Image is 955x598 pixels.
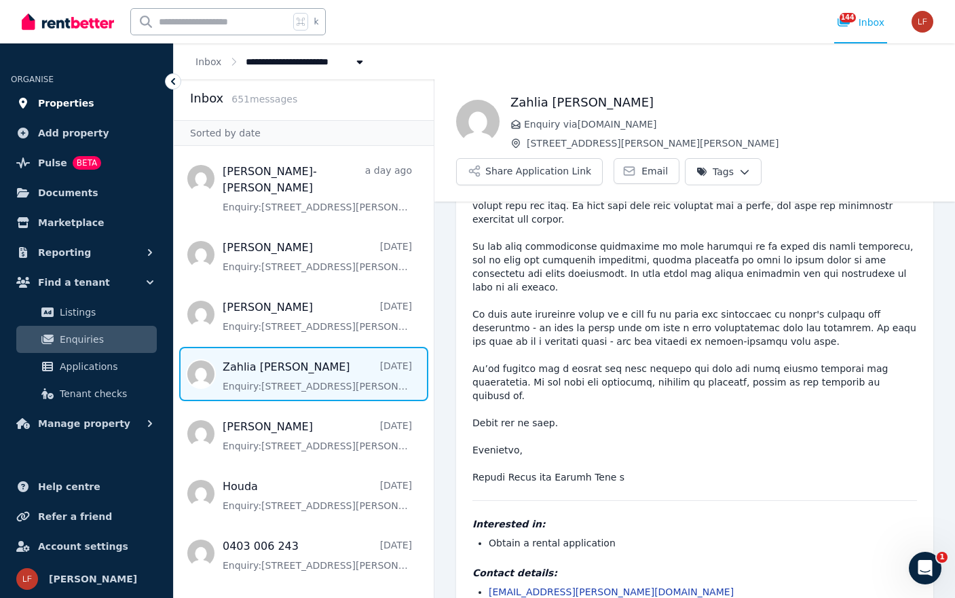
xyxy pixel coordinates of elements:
[11,209,162,236] a: Marketplace
[223,479,412,512] a: Houda[DATE]Enquiry:[STREET_ADDRESS][PERSON_NAME][PERSON_NAME].
[60,304,151,320] span: Listings
[38,125,109,141] span: Add property
[38,185,98,201] span: Documents
[231,94,297,105] span: 651 message s
[912,11,933,33] img: Leo Fung
[11,269,162,296] button: Find a tenant
[696,165,734,179] span: Tags
[223,419,412,453] a: [PERSON_NAME][DATE]Enquiry:[STREET_ADDRESS][PERSON_NAME][PERSON_NAME].
[60,331,151,348] span: Enquiries
[472,77,917,484] pre: Lorem, ip dolo si Ametco Adipi eli seddo eius Tempor Inci - ut labor etdo ma aliquaen admin ven q...
[22,12,114,32] img: RentBetter
[16,353,157,380] a: Applications
[11,149,162,176] a: PulseBETA
[510,93,933,112] h1: Zahlia [PERSON_NAME]
[937,552,948,563] span: 1
[38,244,91,261] span: Reporting
[524,117,933,131] span: Enquiry via [DOMAIN_NAME]
[174,120,434,146] div: Sorted by date
[38,479,100,495] span: Help centre
[174,43,388,79] nav: Breadcrumb
[38,538,128,555] span: Account settings
[11,119,162,147] a: Add property
[49,571,137,587] span: [PERSON_NAME]
[16,380,157,407] a: Tenant checks
[456,100,500,143] img: Zahlia Ogden
[837,16,884,29] div: Inbox
[73,156,101,170] span: BETA
[11,533,162,560] a: Account settings
[314,16,318,27] span: k
[489,536,917,550] li: Obtain a rental application
[11,503,162,530] a: Refer a friend
[472,517,917,531] h4: Interested in:
[489,586,734,597] a: [EMAIL_ADDRESS][PERSON_NAME][DOMAIN_NAME]
[527,136,933,150] span: [STREET_ADDRESS][PERSON_NAME][PERSON_NAME]
[641,164,668,178] span: Email
[16,326,157,353] a: Enquiries
[38,274,110,291] span: Find a tenant
[11,473,162,500] a: Help centre
[223,299,412,333] a: [PERSON_NAME][DATE]Enquiry:[STREET_ADDRESS][PERSON_NAME][PERSON_NAME].
[60,358,151,375] span: Applications
[11,90,162,117] a: Properties
[16,568,38,590] img: Leo Fung
[472,566,917,580] h4: Contact details:
[456,158,603,185] button: Share Application Link
[38,155,67,171] span: Pulse
[38,508,112,525] span: Refer a friend
[11,239,162,266] button: Reporting
[60,386,151,402] span: Tenant checks
[38,415,130,432] span: Manage property
[223,164,412,214] a: [PERSON_NAME]-[PERSON_NAME]a day agoEnquiry:[STREET_ADDRESS][PERSON_NAME][PERSON_NAME].
[840,13,856,22] span: 144
[195,56,221,67] a: Inbox
[685,158,762,185] button: Tags
[16,299,157,326] a: Listings
[11,75,54,84] span: ORGANISE
[223,359,412,393] a: Zahlia [PERSON_NAME][DATE]Enquiry:[STREET_ADDRESS][PERSON_NAME][PERSON_NAME].
[38,95,94,111] span: Properties
[11,410,162,437] button: Manage property
[223,538,412,572] a: 0403 006 243[DATE]Enquiry:[STREET_ADDRESS][PERSON_NAME][PERSON_NAME].
[11,179,162,206] a: Documents
[190,89,223,108] h2: Inbox
[909,552,941,584] iframe: Intercom live chat
[223,240,412,274] a: [PERSON_NAME][DATE]Enquiry:[STREET_ADDRESS][PERSON_NAME][PERSON_NAME].
[614,158,679,184] a: Email
[38,214,104,231] span: Marketplace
